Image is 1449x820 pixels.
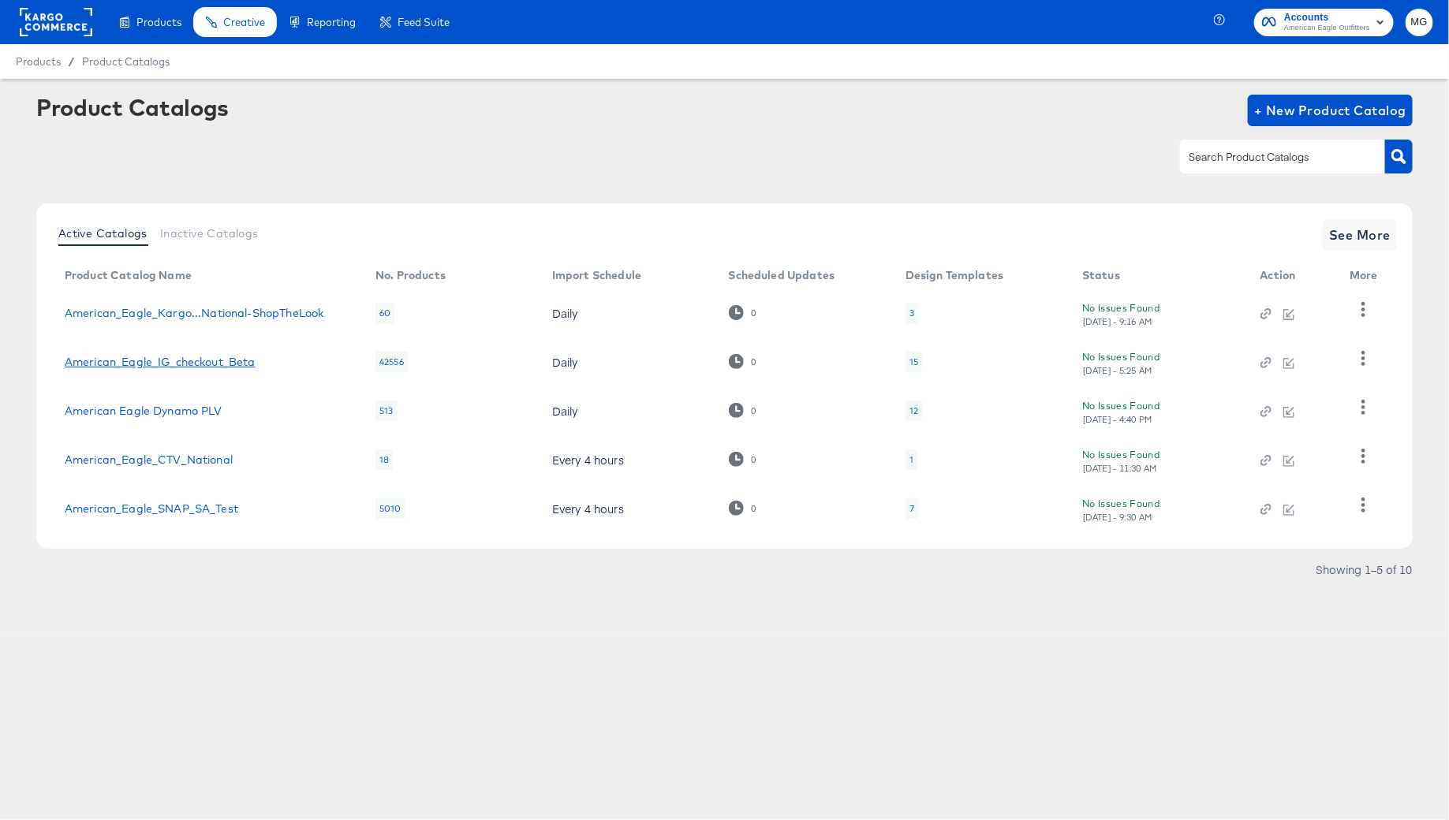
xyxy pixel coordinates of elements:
a: American_Eagle_IG_checkout_Beta [65,356,256,368]
div: 42556 [375,352,408,372]
div: 3 [906,303,918,323]
div: Product Catalogs [36,95,229,120]
div: 0 [750,405,756,416]
div: 0 [750,307,756,319]
div: Showing 1–5 of 10 [1315,564,1413,575]
span: Creative [223,16,265,28]
a: Product Catalogs [82,55,170,68]
div: 0 [729,501,756,516]
td: Every 4 hours [540,435,716,484]
span: Products [16,55,61,68]
div: 12 [909,404,918,417]
a: American_Eagle_SNAP_SA_Test [65,502,238,515]
span: Inactive Catalogs [160,227,259,240]
div: 15 [909,356,918,368]
div: 3 [909,307,914,319]
span: / [61,55,82,68]
button: MG [1406,9,1433,36]
div: 5010 [375,498,405,519]
span: Products [136,16,181,28]
div: 7 [906,498,918,519]
div: 0 [729,403,756,418]
div: No. Products [375,269,446,281]
div: 0 [729,452,756,467]
button: AccountsAmerican Eagle Outfitters [1254,9,1394,36]
button: + New Product Catalog [1248,95,1413,126]
input: Search Product Catalogs [1186,148,1354,166]
td: Daily [540,386,716,435]
button: See More [1323,219,1397,251]
span: Feed Suite [398,16,450,28]
div: Scheduled Updates [729,269,835,281]
div: 0 [729,305,756,320]
th: More [1337,263,1397,289]
div: 1 [909,453,913,466]
div: Product Catalog Name [65,269,192,281]
a: American Eagle Dynamo PLV [65,404,222,417]
div: 1 [906,449,917,470]
td: Daily [540,337,716,386]
div: Import Schedule [552,269,641,281]
div: 0 [750,454,756,465]
span: Active Catalogs [58,227,148,240]
div: 18 [375,449,393,470]
span: See More [1329,224,1391,246]
td: Daily [540,289,716,337]
div: 0 [729,354,756,369]
a: American_Eagle_Kargo...National-ShopTheLook [65,307,323,319]
div: 0 [750,356,756,367]
span: + New Product Catalog [1254,99,1406,121]
div: 7 [909,502,914,515]
span: American Eagle Outfitters [1284,22,1370,35]
div: 15 [906,352,922,372]
th: Status [1070,263,1248,289]
th: Action [1248,263,1338,289]
div: 0 [750,503,756,514]
div: 60 [375,303,394,323]
a: American_Eagle_CTV_National [65,453,233,466]
div: Design Templates [906,269,1003,281]
td: Every 4 hours [540,484,716,533]
span: Reporting [307,16,356,28]
span: Accounts [1284,9,1370,26]
div: 513 [375,401,397,421]
div: 12 [906,401,922,421]
span: MG [1412,13,1427,32]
